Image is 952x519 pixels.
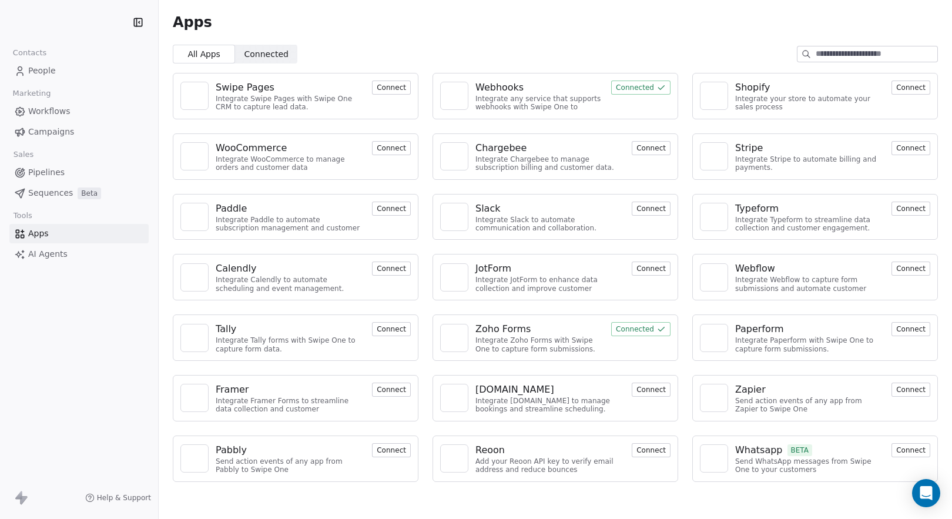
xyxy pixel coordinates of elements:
[180,203,209,231] a: NA
[186,82,203,110] img: NA
[735,95,884,112] div: Integrate your store to automate your sales process
[475,383,554,397] div: [DOMAIN_NAME]
[440,82,468,110] a: NA
[735,336,884,353] div: Integrate Paperform with Swipe One to capture form submissions.
[735,202,884,216] a: Typeform
[735,383,884,397] a: Zapier
[475,443,505,457] div: Reoon
[475,81,524,95] div: Webhooks
[372,262,411,276] button: Connect
[475,322,604,336] a: Zoho Forms
[440,142,468,170] a: NA
[186,444,203,473] img: NA
[735,443,884,457] a: WhatsappBETA
[216,276,365,293] div: Integrate Calendly to automate scheduling and event management.
[891,323,930,334] a: Connect
[445,384,463,412] img: NA
[216,383,365,397] a: Framer
[372,141,411,155] button: Connect
[891,202,930,216] button: Connect
[700,263,728,292] a: NA
[632,384,671,395] a: Connect
[8,207,37,225] span: Tools
[8,44,52,62] span: Contacts
[700,142,728,170] a: NA
[9,183,149,203] a: SequencesBeta
[216,202,247,216] div: Paddle
[475,443,625,457] a: Reoon
[735,81,770,95] div: Shopify
[372,383,411,397] button: Connect
[700,203,728,231] a: NA
[216,336,365,353] div: Integrate Tally forms with Swipe One to capture form data.
[372,81,411,95] button: Connect
[611,81,671,95] button: Connected
[28,166,65,179] span: Pipelines
[180,142,209,170] a: NA
[372,443,411,457] button: Connect
[216,95,365,112] div: Integrate Swipe Pages with Swipe One CRM to capture lead data.
[475,216,625,233] div: Integrate Slack to automate communication and collaboration.
[632,202,671,216] button: Connect
[475,95,604,112] div: Integrate any service that supports webhooks with Swipe One to capture and automate data workflows.
[475,141,625,155] a: Chargebee
[891,203,930,214] a: Connect
[632,263,671,274] a: Connect
[735,141,884,155] a: Stripe
[372,323,411,334] a: Connect
[475,202,625,216] a: Slack
[440,263,468,292] a: NA
[475,141,527,155] div: Chargebee
[372,444,411,456] a: Connect
[216,141,287,155] div: WooCommerce
[891,82,930,93] a: Connect
[735,457,884,474] div: Send WhatsApp messages from Swipe One to your customers
[216,322,365,336] a: Tally
[78,187,101,199] span: Beta
[705,82,723,110] img: NA
[912,479,940,507] div: Open Intercom Messenger
[475,276,625,293] div: Integrate JotForm to enhance data collection and improve customer engagement.
[632,443,671,457] button: Connect
[735,81,884,95] a: Shopify
[735,141,763,155] div: Stripe
[186,263,203,292] img: NA
[891,81,930,95] button: Connect
[611,322,671,336] button: Connected
[475,457,625,474] div: Add your Reoon API key to verify email address and reduce bounces
[700,82,728,110] a: NA
[216,322,236,336] div: Tally
[891,322,930,336] button: Connect
[372,142,411,153] a: Connect
[440,324,468,352] a: NA
[735,262,775,276] div: Webflow
[216,457,365,474] div: Send action events of any app from Pabbly to Swipe One
[891,263,930,274] a: Connect
[216,383,249,397] div: Framer
[632,383,671,397] button: Connect
[632,142,671,153] a: Connect
[9,224,149,243] a: Apps
[216,81,365,95] a: Swipe Pages
[735,202,779,216] div: Typeform
[735,155,884,172] div: Integrate Stripe to automate billing and payments.
[735,397,884,414] div: Send action events of any app from Zapier to Swipe One
[28,187,73,199] span: Sequences
[9,122,149,142] a: Campaigns
[216,443,365,457] a: Pabbly
[475,336,604,353] div: Integrate Zoho Forms with Swipe One to capture form submissions.
[475,155,625,172] div: Integrate Chargebee to manage subscription billing and customer data.
[9,245,149,264] a: AI Agents
[173,14,212,31] span: Apps
[475,397,625,414] div: Integrate [DOMAIN_NAME] to manage bookings and streamline scheduling.
[216,397,365,414] div: Integrate Framer Forms to streamline data collection and customer engagement.
[445,82,463,110] img: NA
[735,276,884,293] div: Integrate Webflow to capture form submissions and automate customer engagement.
[180,82,209,110] a: NA
[186,384,203,412] img: NA
[216,216,365,233] div: Integrate Paddle to automate subscription management and customer engagement.
[180,444,209,473] a: NA
[372,384,411,395] a: Connect
[28,248,68,260] span: AI Agents
[475,322,531,336] div: Zoho Forms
